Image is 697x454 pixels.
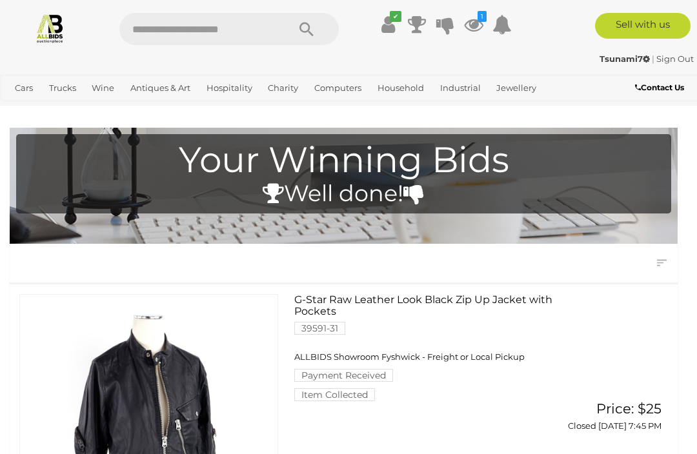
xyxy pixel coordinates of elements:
[125,77,196,99] a: Antiques & Art
[390,11,401,22] i: ✔
[596,400,662,417] span: Price: $25
[635,83,684,92] b: Contact Us
[652,54,654,64] span: |
[600,54,652,64] a: Tsunami7
[201,77,258,99] a: Hospitality
[435,77,486,99] a: Industrial
[491,77,541,99] a: Jewellery
[86,77,119,99] a: Wine
[309,77,367,99] a: Computers
[304,294,556,401] a: G-Star Raw Leather Look Black Zip Up Jacket with Pockets 39591-31 ALLBIDS Showroom Fyshwick - Fre...
[274,13,339,45] button: Search
[656,54,694,64] a: Sign Out
[263,77,303,99] a: Charity
[635,81,687,95] a: Contact Us
[595,13,691,39] a: Sell with us
[35,13,65,43] img: Allbids.com.au
[600,54,650,64] strong: Tsunami7
[23,141,665,180] h1: Your Winning Bids
[478,11,487,22] i: 1
[92,99,194,120] a: [GEOGRAPHIC_DATA]
[576,401,665,431] a: Price: $25 Closed [DATE] 7:45 PM
[44,77,81,99] a: Trucks
[23,181,665,206] h4: Well done!
[50,99,87,120] a: Sports
[464,13,483,36] a: 1
[372,77,429,99] a: Household
[10,77,38,99] a: Cars
[379,13,398,36] a: ✔
[10,99,45,120] a: Office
